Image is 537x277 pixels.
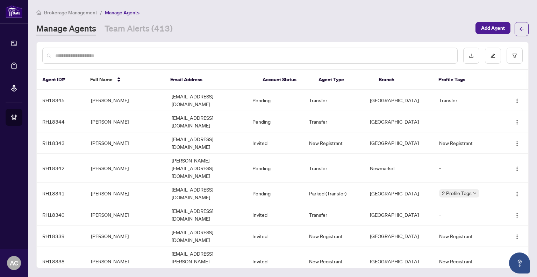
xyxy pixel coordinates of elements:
[247,132,303,154] td: Invited
[364,90,434,111] td: [GEOGRAPHIC_DATA]
[37,183,85,204] td: RH18341
[514,191,520,197] img: Logo
[44,9,97,16] span: Brokerage Management
[257,70,313,90] th: Account Status
[166,204,247,226] td: [EMAIL_ADDRESS][DOMAIN_NAME]
[166,132,247,154] td: [EMAIL_ADDRESS][DOMAIN_NAME]
[37,204,85,226] td: RH18340
[364,183,434,204] td: [GEOGRAPHIC_DATA]
[511,137,523,148] button: Logo
[511,188,523,199] button: Logo
[519,27,524,32] span: arrow-left
[442,189,472,197] span: 2 Profile Tags
[85,226,166,247] td: [PERSON_NAME]
[85,183,166,204] td: [PERSON_NAME]
[166,90,247,111] td: [EMAIL_ADDRESS][DOMAIN_NAME]
[6,5,22,18] img: logo
[105,23,173,35] a: Team Alerts (413)
[37,90,85,111] td: RH18345
[475,22,510,34] button: Add Agent
[434,204,502,226] td: -
[364,247,434,276] td: [GEOGRAPHIC_DATA]
[303,183,364,204] td: Parked (Transfer)
[166,183,247,204] td: [EMAIL_ADDRESS][DOMAIN_NAME]
[37,132,85,154] td: RH18343
[247,90,303,111] td: Pending
[166,247,247,276] td: [EMAIL_ADDRESS][PERSON_NAME][DOMAIN_NAME]
[511,230,523,242] button: Logo
[473,192,477,195] span: down
[303,226,364,247] td: New Registrant
[37,154,85,183] td: RH18342
[105,9,139,16] span: Manage Agents
[37,111,85,132] td: RH18344
[85,132,166,154] td: [PERSON_NAME]
[364,226,434,247] td: [GEOGRAPHIC_DATA]
[434,90,502,111] td: Transfer
[247,111,303,132] td: Pending
[514,234,520,240] img: Logo
[37,226,85,247] td: RH18339
[481,22,505,34] span: Add Agent
[364,111,434,132] td: [GEOGRAPHIC_DATA]
[514,98,520,104] img: Logo
[85,111,166,132] td: [PERSON_NAME]
[166,154,247,183] td: [PERSON_NAME][EMAIL_ADDRESS][DOMAIN_NAME]
[166,226,247,247] td: [EMAIL_ADDRESS][DOMAIN_NAME]
[509,252,530,273] button: Open asap
[303,90,364,111] td: Transfer
[434,247,502,276] td: New Registrant
[434,154,502,183] td: -
[514,119,520,125] img: Logo
[37,247,85,276] td: RH18338
[313,70,373,90] th: Agent Type
[303,154,364,183] td: Transfer
[165,70,257,90] th: Email Address
[247,226,303,247] td: Invited
[247,183,303,204] td: Pending
[434,132,502,154] td: New Registrant
[303,247,364,276] td: New Registrant
[514,166,520,172] img: Logo
[511,162,523,174] button: Logo
[303,132,364,154] td: New Registrant
[511,95,523,106] button: Logo
[36,23,96,35] a: Manage Agents
[36,10,41,15] span: home
[10,258,18,268] span: AC
[303,111,364,132] td: Transfer
[434,226,502,247] td: New Registrant
[463,48,479,64] button: download
[514,141,520,146] img: Logo
[434,111,502,132] td: -
[85,204,166,226] td: [PERSON_NAME]
[507,48,523,64] button: filter
[485,48,501,64] button: edit
[85,154,166,183] td: [PERSON_NAME]
[85,247,166,276] td: [PERSON_NAME]
[37,70,85,90] th: Agent ID#
[166,111,247,132] td: [EMAIL_ADDRESS][DOMAIN_NAME]
[364,154,434,183] td: Newmarket
[491,53,495,58] span: edit
[247,204,303,226] td: Invited
[433,70,501,90] th: Profile Tags
[247,247,303,276] td: Invited
[469,53,474,58] span: download
[514,213,520,218] img: Logo
[373,70,433,90] th: Branch
[512,53,517,58] span: filter
[511,209,523,220] button: Logo
[247,154,303,183] td: Pending
[85,70,165,90] th: Full Name
[303,204,364,226] td: Transfer
[85,90,166,111] td: [PERSON_NAME]
[364,132,434,154] td: [GEOGRAPHIC_DATA]
[90,76,113,83] span: Full Name
[364,204,434,226] td: [GEOGRAPHIC_DATA]
[100,8,102,16] li: /
[511,116,523,127] button: Logo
